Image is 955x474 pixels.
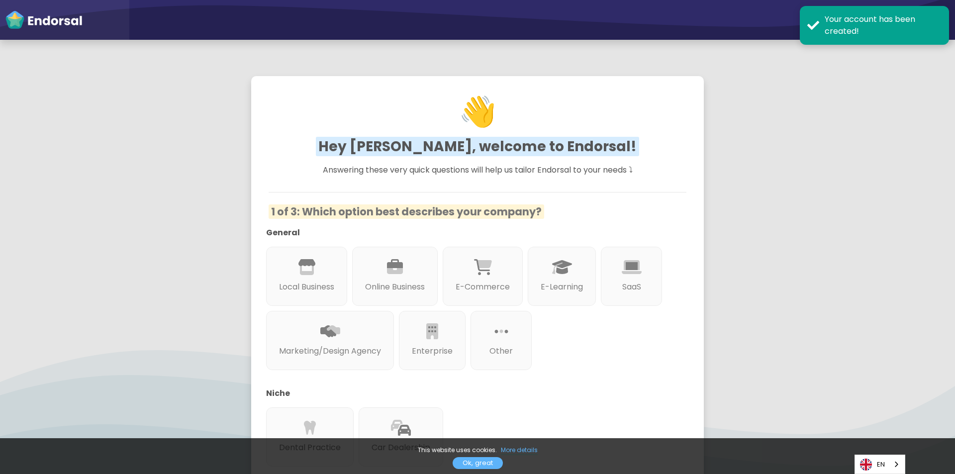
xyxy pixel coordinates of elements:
[501,446,538,455] a: More details
[266,387,674,399] p: Niche
[5,10,83,30] img: endorsal-logo-white@2x.png
[541,281,583,293] p: E-Learning
[483,345,519,357] p: Other
[453,457,503,469] a: Ok, great
[279,281,334,293] p: Local Business
[271,42,684,181] h1: 👋
[266,227,674,239] p: General
[855,455,905,474] aside: Language selected: English
[825,13,942,37] div: Your account has been created!
[456,281,510,293] p: E-Commerce
[316,137,639,156] span: Hey [PERSON_NAME], welcome to Endorsal!
[614,281,649,293] p: SaaS
[855,455,905,474] div: Language
[855,455,905,474] a: EN
[269,204,544,219] span: 1 of 3: Which option best describes your company?
[412,345,453,357] p: Enterprise
[279,345,381,357] p: Marketing/Design Agency
[365,281,425,293] p: Online Business
[323,164,633,176] span: Answering these very quick questions will help us tailor Endorsal to your needs ⤵︎
[418,446,497,454] span: This website uses cookies.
